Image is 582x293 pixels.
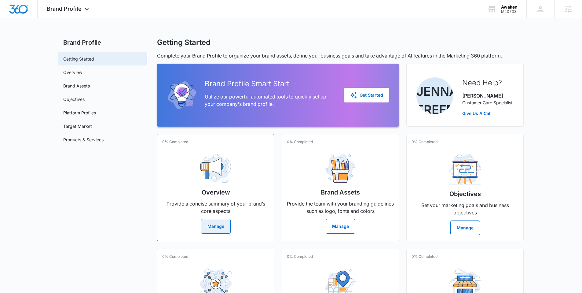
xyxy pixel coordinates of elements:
[10,10,15,15] img: logo_orange.svg
[63,56,94,62] a: Getting Started
[157,38,210,47] h1: Getting Started
[321,188,360,197] h2: Brand Assets
[416,77,453,114] img: Jenna Freeman
[63,123,92,129] a: Target Market
[350,91,383,99] div: Get Started
[501,5,518,9] div: account name
[412,202,518,216] p: Set your marketing goals and business objectives
[63,69,82,76] a: Overview
[287,139,313,145] p: 0% Completed
[462,92,513,99] p: [PERSON_NAME]
[16,35,21,40] img: tab_domain_overview_orange.svg
[63,83,90,89] a: Brand Assets
[61,35,66,40] img: tab_keywords_by_traffic_grey.svg
[406,134,524,241] a: 0% CompletedObjectivesSet your marketing goals and business objectivesManage
[162,254,188,259] p: 0% Completed
[63,136,104,143] a: Products & Services
[449,189,481,198] h2: Objectives
[162,200,269,215] p: Provide a concise summary of your brand’s core aspects
[47,6,82,12] span: Brand Profile
[201,219,231,234] button: Manage
[63,96,85,102] a: Objectives
[162,139,188,145] p: 0% Completed
[412,139,437,145] p: 0% Completed
[501,9,518,14] div: account id
[450,221,480,235] button: Manage
[462,99,513,106] p: Customer Care Specialist
[287,254,313,259] p: 0% Completed
[157,52,524,59] p: Complete your Brand Profile to organize your brand assets, define your business goals and take ad...
[17,10,30,15] div: v 4.0.25
[205,78,334,89] h2: Brand Profile Smart Start
[16,16,67,21] div: Domain: [DOMAIN_NAME]
[63,109,96,116] a: Platform Profiles
[462,110,513,117] a: Give Us A Call
[58,38,147,47] h2: Brand Profile
[10,16,15,21] img: website_grey.svg
[326,219,355,234] button: Manage
[462,77,513,88] h2: Need Help?
[412,254,437,259] p: 0% Completed
[344,88,389,102] button: Get Started
[23,36,55,40] div: Domain Overview
[287,200,394,215] p: Provide the team with your branding guidelines such as logo, fonts and colors
[68,36,103,40] div: Keywords by Traffic
[282,134,399,241] a: 0% CompletedBrand AssetsProvide the team with your branding guidelines such as logo, fonts and co...
[157,134,274,241] a: 0% CompletedOverviewProvide a concise summary of your brand’s core aspectsManage
[205,93,334,108] p: Utilize our powerful automated tools to quickly set up your company's brand profile.
[202,188,230,197] h2: Overview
